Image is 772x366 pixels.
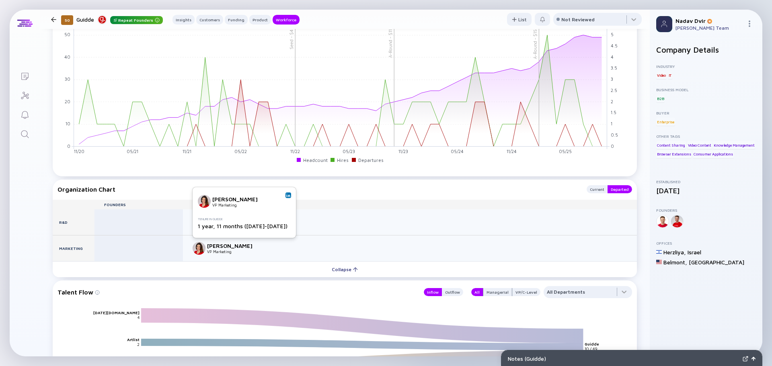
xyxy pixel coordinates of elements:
[74,149,84,154] tspan: 11/20
[61,15,73,25] div: 50
[512,288,540,296] button: VP/C-Level
[656,118,675,126] div: Enterprise
[442,288,463,296] button: Outflow
[225,16,248,24] div: Funding
[508,355,739,362] div: Notes ( Guidde )
[57,185,579,193] div: Organization Chart
[110,16,163,24] div: Repeat Founders
[675,17,743,24] div: Nadav Dvir
[743,356,748,362] img: Expand Notes
[65,76,70,82] tspan: 30
[53,261,637,277] button: Collapse
[212,202,265,207] div: VP Marketing
[611,43,618,48] tspan: 4.5
[656,87,756,92] div: Business Model
[611,65,617,70] tspan: 3.5
[656,45,756,54] h2: Company Details
[746,20,753,27] img: Menu
[53,235,94,261] div: Marketing
[225,15,248,25] button: Funding
[668,71,673,79] div: IT
[249,15,271,25] button: Product
[611,76,613,82] tspan: 3
[67,143,70,148] tspan: 0
[198,195,211,208] img: Moran Altarac picture
[286,193,290,197] img: Moran Altarac Linkedin Profile
[10,124,40,143] a: Search
[663,259,687,266] div: Belmont ,
[587,185,608,193] button: Current
[656,208,756,213] div: Founders
[656,150,692,158] div: Browser Extensions
[675,25,743,31] div: [PERSON_NAME] Team
[663,249,686,256] div: Herzliya ,
[127,149,138,154] tspan: 05/21
[66,121,70,126] tspan: 10
[656,249,662,255] img: Israel Flag
[273,15,300,25] button: Workforce
[559,149,572,154] tspan: 05/25
[249,16,271,24] div: Product
[656,110,756,115] div: Buyer
[196,16,223,24] div: Customers
[656,94,665,102] div: B2B
[656,141,686,149] div: Content Sharing
[561,16,595,22] div: Not Reviewed
[327,263,363,276] div: Collapse
[198,217,287,221] div: Tenure in Guidde
[93,310,140,315] text: [DATE][DOMAIN_NAME]
[585,341,600,346] text: Guidde
[53,209,94,235] div: R&D
[65,98,70,104] tspan: 20
[76,14,163,25] div: Guidde
[212,196,265,202] div: [PERSON_NAME]
[751,357,756,361] img: Open Notes
[193,242,205,255] img: Moran Altarac picture
[343,149,355,154] tspan: 05/23
[656,186,756,195] div: [DATE]
[611,98,613,104] tspan: 2
[656,134,756,139] div: Other Tags
[611,88,617,93] tspan: 2.5
[471,288,483,296] div: All
[64,54,70,59] tspan: 40
[689,259,744,266] div: [GEOGRAPHIC_DATA]
[611,110,616,115] tspan: 1.5
[656,16,672,32] img: Profile Picture
[611,143,614,148] tspan: 0
[713,141,755,149] div: Knowledge Management
[127,337,140,342] text: Artlist
[94,202,183,207] div: Founders
[10,85,40,104] a: Investor Map
[207,242,260,249] div: [PERSON_NAME]
[290,149,300,154] tspan: 11/22
[611,121,612,126] tspan: 1
[656,71,667,79] div: Video
[656,179,756,184] div: Established
[507,13,532,26] button: List
[273,16,300,24] div: Workforce
[611,32,614,37] tspan: 5
[183,202,637,207] div: VP/C-Levels
[10,66,40,85] a: Lists
[483,288,512,296] button: Managerial
[234,149,247,154] tspan: 05/22
[608,185,632,193] button: Departed
[693,150,734,158] div: Consumer Applications
[656,241,756,245] div: Offices
[196,15,223,25] button: Customers
[183,149,191,154] tspan: 11/21
[424,288,442,296] button: Inflow
[207,249,260,254] div: VP Marketing
[138,315,140,320] text: 4
[57,286,416,298] div: Talent Flow
[451,149,464,154] tspan: 05/24
[64,32,70,37] tspan: 50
